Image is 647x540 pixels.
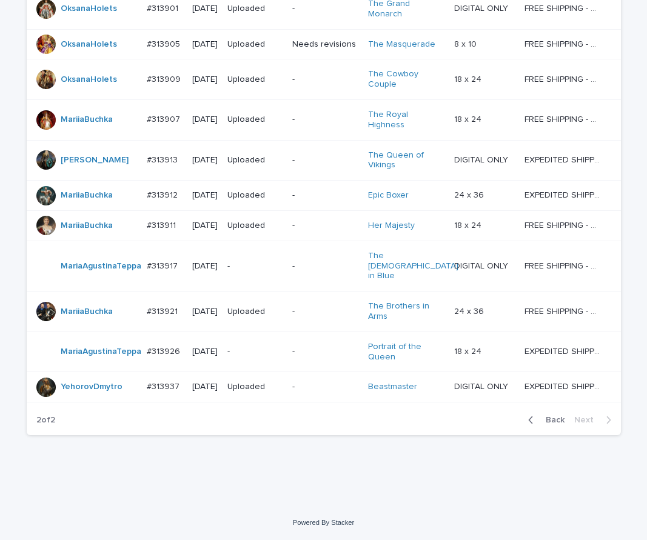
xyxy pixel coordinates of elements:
[61,382,122,392] a: YehorovDmytro
[27,99,621,140] tr: MariiaBuchka #313907#313907 [DATE]Uploaded-The Royal Highness 18 x 2418 x 24 FREE SHIPPING - prev...
[454,188,486,201] p: 24 x 36
[292,307,358,317] p: -
[147,1,181,14] p: #313901
[27,372,621,402] tr: YehorovDmytro #313937#313937 [DATE]Uploaded-Beastmaster DIGITAL ONLYDIGITAL ONLY EXPEDITED SHIPPI...
[292,261,358,272] p: -
[368,150,444,171] a: The Queen of Vikings
[292,347,358,357] p: -
[192,75,218,85] p: [DATE]
[368,342,444,362] a: Portrait of the Queen
[227,39,283,50] p: Uploaded
[147,218,178,231] p: #313911
[27,59,621,100] tr: OksanaHolets #313909#313909 [DATE]Uploaded-The Cowboy Couple 18 x 2418 x 24 FREE SHIPPING - previ...
[227,115,283,125] p: Uploaded
[292,190,358,201] p: -
[147,153,180,165] p: #313913
[292,221,358,231] p: -
[27,332,621,372] tr: MariaAgustinaTeppa #313926#313926 [DATE]--Portrait of the Queen 18 x 2418 x 24 EXPEDITED SHIPPING...
[27,29,621,59] tr: OksanaHolets #313905#313905 [DATE]UploadedNeeds revisionsThe Masquerade 8 x 108 x 10 FREE SHIPPIN...
[227,347,283,357] p: -
[292,75,358,85] p: -
[368,39,435,50] a: The Masquerade
[227,382,283,392] p: Uploaded
[525,188,603,201] p: EXPEDITED SHIPPING - preview in 1 business day; delivery up to 5 business days after your approval.
[525,379,603,392] p: EXPEDITED SHIPPING - preview in 1 business day; delivery up to 5 business days after your approval.
[147,112,183,125] p: #313907
[147,37,183,50] p: #313905
[227,75,283,85] p: Uploaded
[454,379,511,392] p: DIGITAL ONLY
[368,221,415,231] a: Her Majesty
[525,153,603,165] p: EXPEDITED SHIPPING - preview in 1 business day; delivery up to 5 business days after your approval.
[454,259,511,272] p: DIGITAL ONLY
[27,181,621,211] tr: MariiaBuchka #313912#313912 [DATE]Uploaded-Epic Boxer 24 x 3624 x 36 EXPEDITED SHIPPING - preview...
[538,416,565,424] span: Back
[525,259,603,272] p: FREE SHIPPING - preview in 1-2 business days, after your approval delivery will take 5-10 b.d.
[61,4,117,14] a: OksanaHolets
[61,155,129,165] a: [PERSON_NAME]
[147,72,183,85] p: #313909
[192,39,218,50] p: [DATE]
[147,259,180,272] p: #313917
[192,190,218,201] p: [DATE]
[292,39,358,50] p: Needs revisions
[27,241,621,291] tr: MariaAgustinaTeppa #313917#313917 [DATE]--The [DEMOGRAPHIC_DATA] in Blue DIGITAL ONLYDIGITAL ONLY...
[27,210,621,241] tr: MariiaBuchka #313911#313911 [DATE]Uploaded-Her Majesty 18 x 2418 x 24 FREE SHIPPING - preview in ...
[61,307,113,317] a: MariiaBuchka
[227,190,283,201] p: Uploaded
[192,4,218,14] p: [DATE]
[454,344,484,357] p: 18 x 24
[525,1,603,14] p: FREE SHIPPING - preview in 1-2 business days, after your approval delivery will take 5-10 b.d.
[454,218,484,231] p: 18 x 24
[192,347,218,357] p: [DATE]
[192,115,218,125] p: [DATE]
[61,347,141,357] a: MariaAgustinaTeppa
[525,344,603,357] p: EXPEDITED SHIPPING - preview in 1 business day; delivery up to 5 business days after your approval.
[192,155,218,165] p: [DATE]
[61,39,117,50] a: OksanaHolets
[227,155,283,165] p: Uploaded
[525,218,603,231] p: FREE SHIPPING - preview in 1-2 business days, after your approval delivery will take 5-10 b.d.
[61,75,117,85] a: OksanaHolets
[192,307,218,317] p: [DATE]
[525,304,603,317] p: FREE SHIPPING - preview in 1-2 business days, after your approval delivery will take 5-10 b.d.
[61,261,141,272] a: MariaAgustinaTeppa
[368,301,444,322] a: The Brothers in Arms
[368,382,417,392] a: Beastmaster
[227,221,283,231] p: Uploaded
[61,115,113,125] a: MariiaBuchka
[454,153,511,165] p: DIGITAL ONLY
[569,415,621,425] button: Next
[192,221,218,231] p: [DATE]
[27,292,621,332] tr: MariiaBuchka #313921#313921 [DATE]Uploaded-The Brothers in Arms 24 x 3624 x 36 FREE SHIPPING - pr...
[454,37,479,50] p: 8 x 10
[292,382,358,392] p: -
[61,190,113,201] a: MariiaBuchka
[27,140,621,181] tr: [PERSON_NAME] #313913#313913 [DATE]Uploaded-The Queen of Vikings DIGITAL ONLYDIGITAL ONLY EXPEDIT...
[292,4,358,14] p: -
[368,69,444,90] a: The Cowboy Couple
[454,304,486,317] p: 24 x 36
[192,382,218,392] p: [DATE]
[525,72,603,85] p: FREE SHIPPING - preview in 1-2 business days, after your approval delivery will take 5-10 b.d.
[192,261,218,272] p: [DATE]
[368,251,458,281] a: The [DEMOGRAPHIC_DATA] in Blue
[574,416,601,424] span: Next
[368,110,444,130] a: The Royal Highness
[227,261,283,272] p: -
[454,112,484,125] p: 18 x 24
[454,72,484,85] p: 18 x 24
[147,188,180,201] p: #313912
[368,190,409,201] a: Epic Boxer
[293,519,354,526] a: Powered By Stacker
[518,415,569,425] button: Back
[61,221,113,231] a: MariiaBuchka
[147,379,182,392] p: #313937
[454,1,511,14] p: DIGITAL ONLY
[27,405,65,435] p: 2 of 2
[525,37,603,50] p: FREE SHIPPING - preview in 1-2 business days, after your approval delivery will take 5-10 b.d.
[525,112,603,125] p: FREE SHIPPING - preview in 1-2 business days, after your approval delivery will take 5-10 b.d.
[292,115,358,125] p: -
[292,155,358,165] p: -
[147,304,180,317] p: #313921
